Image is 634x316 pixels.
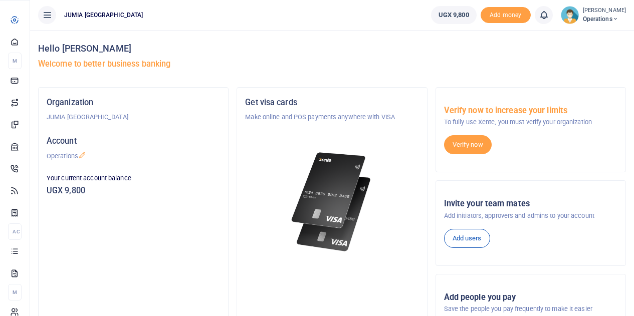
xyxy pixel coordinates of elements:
[38,43,626,54] h4: Hello [PERSON_NAME]
[60,11,147,20] span: JUMIA [GEOGRAPHIC_DATA]
[47,112,220,122] p: JUMIA [GEOGRAPHIC_DATA]
[38,59,626,69] h5: Welcome to better business banking
[444,304,617,314] p: Save the people you pay frequently to make it easier
[561,6,579,24] img: profile-user
[583,7,626,15] small: [PERSON_NAME]
[427,6,481,24] li: Wallet ballance
[444,211,617,221] p: Add initiators, approvers and admins to your account
[444,135,492,154] a: Verify now
[47,136,220,146] h5: Account
[47,173,220,183] p: Your current account balance
[289,146,375,258] img: xente-_physical_cards.png
[439,10,469,20] span: UGX 9,800
[444,106,617,116] h5: Verify now to increase your limits
[444,117,617,127] p: To fully use Xente, you must verify your organization
[481,7,531,24] li: Toup your wallet
[444,199,617,209] h5: Invite your team mates
[481,11,531,18] a: Add money
[8,223,22,240] li: Ac
[8,53,22,69] li: M
[8,284,22,300] li: M
[583,15,626,24] span: Operations
[444,292,617,302] h5: Add people you pay
[444,229,490,248] a: Add users
[47,98,220,108] h5: Organization
[481,7,531,24] span: Add money
[47,186,220,196] h5: UGX 9,800
[245,98,418,108] h5: Get visa cards
[431,6,477,24] a: UGX 9,800
[47,151,220,161] p: Operations
[245,112,418,122] p: Make online and POS payments anywhere with VISA
[561,6,626,24] a: profile-user [PERSON_NAME] Operations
